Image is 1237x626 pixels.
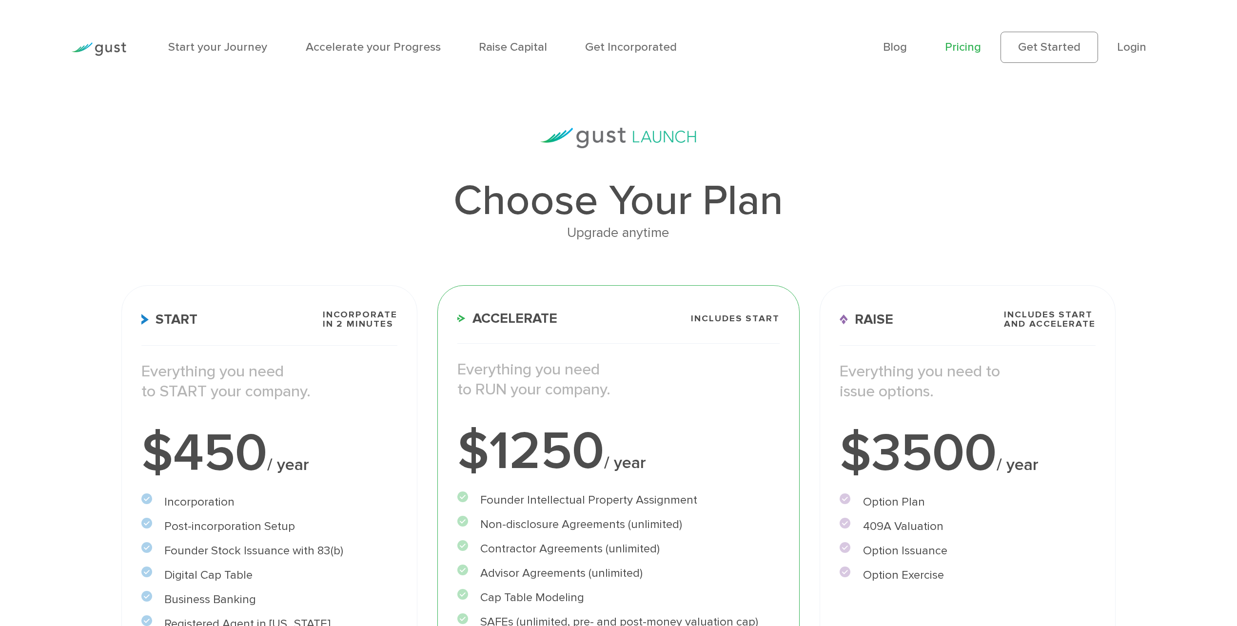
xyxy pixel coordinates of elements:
p: Everything you need to RUN your company. [457,360,780,399]
div: $450 [141,428,397,480]
a: Start your Journey [168,40,267,54]
a: Get Started [1001,32,1098,63]
li: Option Plan [840,493,1096,511]
a: Pricing [945,40,981,54]
span: Raise [840,313,893,326]
li: Contractor Agreements (unlimited) [457,540,780,558]
li: 409A Valuation [840,518,1096,535]
li: Business Banking [141,591,397,608]
li: Option Issuance [840,542,1096,560]
h1: Choose Your Plan [121,180,1116,222]
li: Founder Stock Issuance with 83(b) [141,542,397,560]
span: / year [604,453,646,472]
a: Raise Capital [479,40,547,54]
div: $1250 [457,426,780,478]
div: $3500 [840,428,1096,480]
p: Everything you need to START your company. [141,362,397,401]
span: / year [267,455,309,474]
a: Get Incorporated [585,40,677,54]
div: Upgrade anytime [121,222,1116,244]
img: Accelerate Icon [457,314,466,322]
li: Advisor Agreements (unlimited) [457,565,780,582]
a: Accelerate your Progress [306,40,441,54]
li: Option Exercise [840,567,1096,584]
img: Start Icon X2 [141,314,149,324]
span: Accelerate [457,312,557,325]
li: Cap Table Modeling [457,589,780,606]
span: Includes START [691,314,779,323]
li: Digital Cap Table [141,567,397,584]
a: Blog [883,40,907,54]
img: Raise Icon [840,314,848,325]
img: Gust Logo [72,42,126,56]
p: Everything you need to issue options. [840,362,1096,401]
span: / year [997,455,1039,474]
li: Post-incorporation Setup [141,518,397,535]
li: Founder Intellectual Property Assignment [457,491,780,509]
li: Non-disclosure Agreements (unlimited) [457,516,780,533]
li: Incorporation [141,493,397,511]
span: Start [141,313,197,326]
img: gust-launch-logos.svg [540,128,696,148]
span: Incorporate in 2 Minutes [323,310,397,329]
a: Login [1117,40,1146,54]
span: Includes START and ACCELERATE [1004,310,1095,329]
